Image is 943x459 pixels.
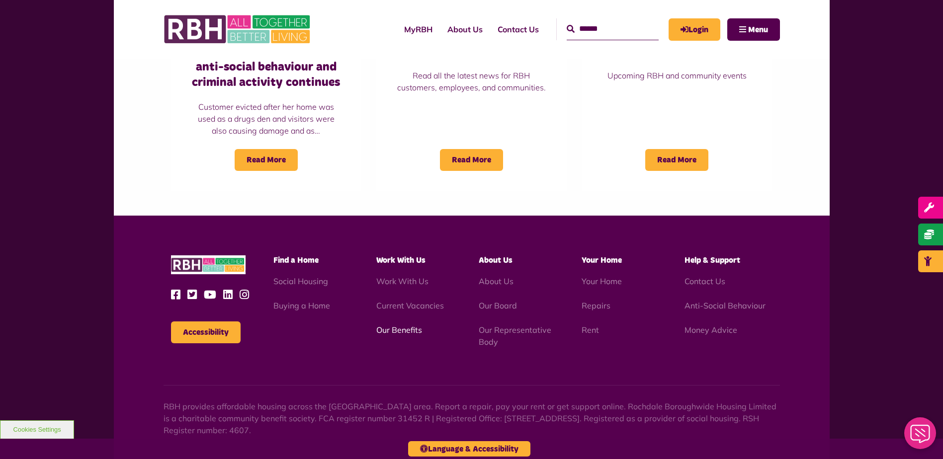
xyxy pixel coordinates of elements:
input: Search [567,18,659,40]
a: Current Vacancies [376,301,444,310]
a: Work With Us [376,276,429,286]
a: MyRBH [669,18,720,41]
a: Rent [582,325,599,335]
a: Anti-Social Behaviour [685,301,766,310]
a: Our Benefits [376,325,422,335]
a: Our Representative Body [479,325,551,347]
span: Work With Us [376,256,426,264]
button: Accessibility [171,321,241,343]
a: About Us [479,276,514,286]
span: Read More [645,149,708,171]
a: Your Home [582,276,622,286]
span: Read More [440,149,503,171]
a: MyRBH [397,16,440,43]
iframe: Netcall Web Assistant for live chat [898,414,943,459]
button: Language & Accessibility [408,441,530,457]
span: Find a Home [273,256,319,264]
a: Repairs [582,301,610,310]
p: Read all the latest news for RBH customers, employees, and communities. [396,70,547,93]
a: Our Board [479,301,517,310]
a: Buying a Home [273,301,330,310]
span: Your Home [582,256,622,264]
h3: Zero tolerance approach to anti-social behaviour and criminal activity continues [191,44,342,91]
button: Navigation [727,18,780,41]
a: Contact Us [685,276,725,286]
span: Menu [748,26,768,34]
p: Customer evicted after her home was used as a drugs den and visitors were also causing damage and... [191,101,342,137]
a: About Us [440,16,490,43]
a: Contact Us [490,16,546,43]
p: Upcoming RBH and community events [601,70,752,81]
span: About Us [479,256,513,264]
span: Help & Support [685,256,740,264]
a: Social Housing - open in a new tab [273,276,328,286]
img: RBH [171,255,246,275]
a: Money Advice [685,325,737,335]
p: RBH provides affordable housing across the [GEOGRAPHIC_DATA] area. Report a repair, pay your rent... [164,400,780,436]
span: Read More [235,149,298,171]
img: RBH [164,10,313,49]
